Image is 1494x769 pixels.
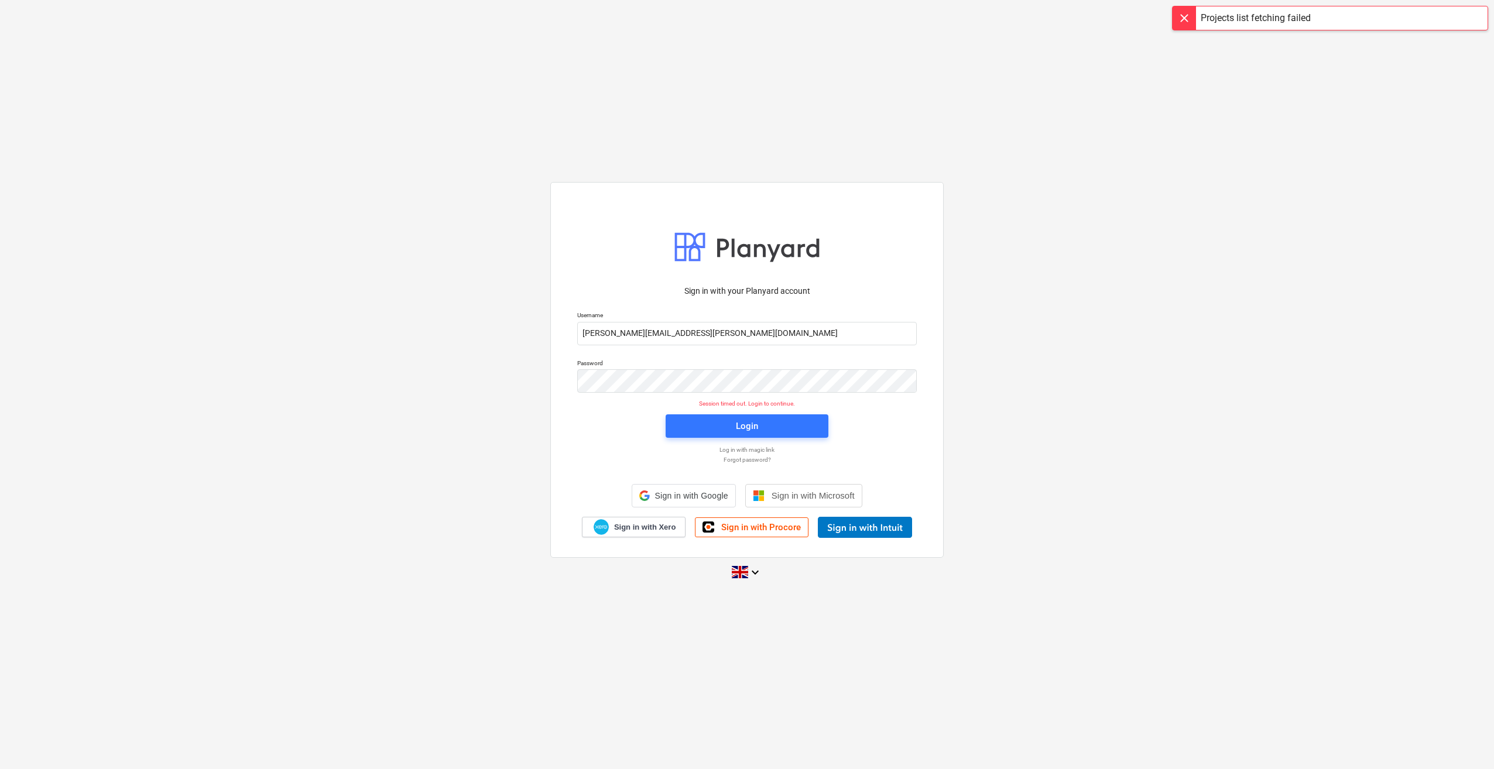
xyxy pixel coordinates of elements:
[577,311,917,321] p: Username
[577,285,917,297] p: Sign in with your Planyard account
[577,322,917,345] input: Username
[571,456,923,464] a: Forgot password?
[772,490,855,500] span: Sign in with Microsoft
[577,359,917,369] p: Password
[614,522,676,533] span: Sign in with Xero
[748,565,762,579] i: keyboard_arrow_down
[666,414,828,438] button: Login
[632,484,735,507] div: Sign in with Google
[582,517,686,537] a: Sign in with Xero
[594,519,609,535] img: Xero logo
[570,400,924,407] p: Session timed out. Login to continue.
[1201,11,1311,25] div: Projects list fetching failed
[736,418,758,434] div: Login
[753,490,765,502] img: Microsoft logo
[695,517,808,537] a: Sign in with Procore
[721,522,801,533] span: Sign in with Procore
[655,491,728,500] span: Sign in with Google
[571,446,923,454] a: Log in with magic link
